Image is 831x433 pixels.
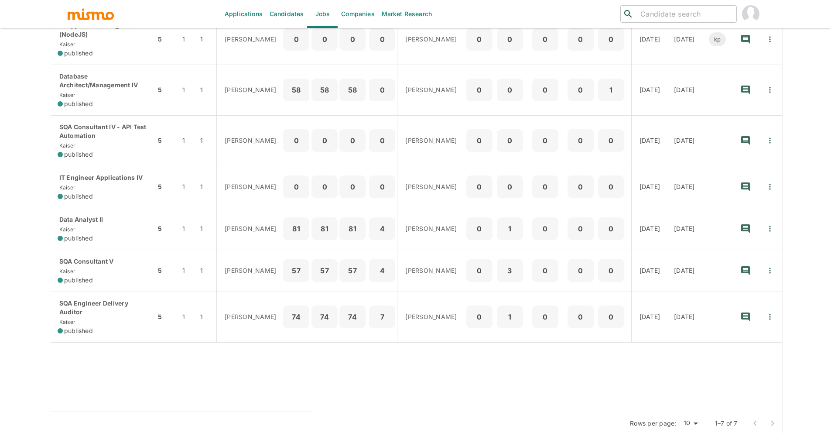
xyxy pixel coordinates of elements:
[315,265,334,277] p: 57
[58,226,76,233] span: Kaiser
[198,14,216,65] td: 1
[667,115,702,166] td: [DATE]
[602,181,621,193] p: 0
[287,265,306,277] p: 57
[680,417,701,430] div: 10
[571,311,590,323] p: 0
[571,134,590,147] p: 0
[58,268,76,275] span: Kaiser
[58,72,149,89] p: Database Architect/Management IV
[536,181,555,193] p: 0
[667,208,702,250] td: [DATE]
[760,219,780,238] button: Quick Actions
[500,265,520,277] p: 3
[225,136,276,145] p: [PERSON_NAME]
[735,130,756,151] button: recent-notes
[343,181,362,193] p: 0
[470,134,489,147] p: 0
[58,319,76,325] span: Kaiser
[58,257,149,266] p: SQA Consultant V
[667,14,702,65] td: [DATE]
[470,265,489,277] p: 0
[156,208,175,250] td: 5
[500,84,520,96] p: 0
[343,134,362,147] p: 0
[175,65,198,115] td: 1
[287,134,306,147] p: 0
[64,49,93,58] span: published
[58,173,149,182] p: IT Engineer Applications IV
[637,8,733,20] input: Candidate search
[500,223,520,235] p: 1
[405,266,457,275] p: [PERSON_NAME]
[735,218,756,239] button: recent-notes
[735,79,756,100] button: recent-notes
[64,326,93,335] span: published
[760,80,780,100] button: Quick Actions
[58,123,149,140] p: SQA Consultant IV - API Test Automation
[198,115,216,166] td: 1
[470,223,489,235] p: 0
[315,134,334,147] p: 0
[470,311,489,323] p: 0
[58,215,149,224] p: Data Analyst II
[287,223,306,235] p: 81
[315,311,334,323] p: 74
[225,313,276,321] p: [PERSON_NAME]
[500,134,520,147] p: 0
[631,166,667,208] td: [DATE]
[631,14,667,65] td: [DATE]
[156,14,175,65] td: 5
[602,84,621,96] p: 1
[735,260,756,281] button: recent-notes
[287,84,306,96] p: 58
[631,292,667,342] td: [DATE]
[315,181,334,193] p: 0
[405,182,457,191] p: [PERSON_NAME]
[156,250,175,292] td: 5
[64,150,93,159] span: published
[175,166,198,208] td: 1
[405,224,457,233] p: [PERSON_NAME]
[373,265,392,277] p: 4
[67,7,115,21] img: logo
[536,265,555,277] p: 0
[58,142,76,149] span: Kaiser
[156,166,175,208] td: 5
[735,306,756,327] button: recent-notes
[405,35,457,44] p: [PERSON_NAME]
[315,223,334,235] p: 81
[667,65,702,115] td: [DATE]
[571,181,590,193] p: 0
[64,234,93,243] span: published
[156,65,175,115] td: 5
[536,223,555,235] p: 0
[500,311,520,323] p: 1
[373,311,392,323] p: 7
[631,208,667,250] td: [DATE]
[175,292,198,342] td: 1
[631,115,667,166] td: [DATE]
[602,33,621,45] p: 0
[760,177,780,196] button: Quick Actions
[198,250,216,292] td: 1
[58,92,76,98] span: Kaiser
[343,33,362,45] p: 0
[225,35,276,44] p: [PERSON_NAME]
[343,311,362,323] p: 74
[175,250,198,292] td: 1
[198,292,216,342] td: 1
[500,181,520,193] p: 0
[373,181,392,193] p: 0
[571,33,590,45] p: 0
[667,250,702,292] td: [DATE]
[536,84,555,96] p: 0
[631,250,667,292] td: [DATE]
[64,100,93,108] span: published
[343,265,362,277] p: 57
[602,223,621,235] p: 0
[735,176,756,197] button: recent-notes
[602,265,621,277] p: 0
[470,181,489,193] p: 0
[64,276,93,285] span: published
